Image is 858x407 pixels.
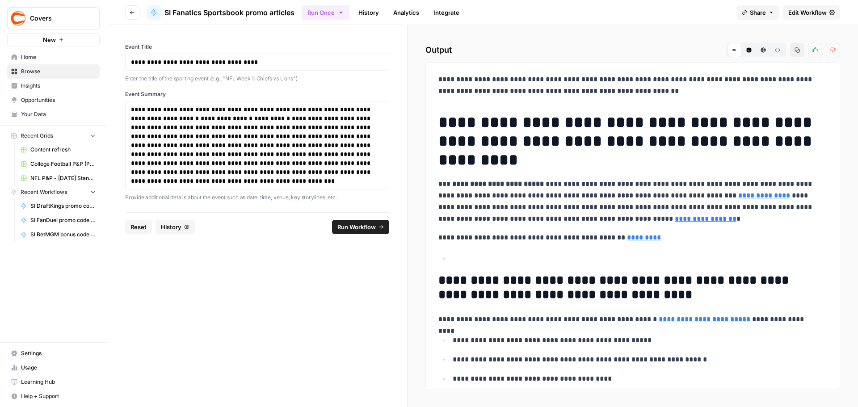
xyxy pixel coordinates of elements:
button: Reset [125,220,152,234]
span: Browse [21,67,96,76]
span: Edit Workflow [788,8,827,17]
h2: Output [425,43,840,57]
a: SI DraftKings promo code - Bet $5, get $200 if you win [17,199,100,213]
label: Event Title [125,43,389,51]
span: Usage [21,364,96,372]
button: Run Workflow [332,220,389,234]
button: Share [736,5,779,20]
a: Content refresh [17,143,100,157]
span: Insights [21,82,96,90]
a: SI Fanatics Sportsbook promo articles [147,5,294,20]
span: Your Data [21,110,96,118]
a: History [353,5,384,20]
span: Run Workflow [337,222,376,231]
a: SI BetMGM bonus code articles [17,227,100,242]
a: Insights [7,79,100,93]
span: Learning Hub [21,378,96,386]
span: Reset [130,222,147,231]
img: Covers Logo [10,10,26,26]
span: Recent Workflows [21,188,67,196]
a: Analytics [388,5,425,20]
button: Recent Workflows [7,185,100,199]
a: Integrate [428,5,465,20]
a: Usage [7,361,100,375]
span: SI Fanatics Sportsbook promo articles [164,7,294,18]
span: Covers [30,14,84,23]
a: NFL P&P - [DATE] Standard (Production) Grid [17,171,100,185]
p: Provide additional details about the event such as date, time, venue, key storylines, etc. [125,193,389,202]
a: Your Data [7,107,100,122]
a: Settings [7,346,100,361]
span: SI FanDuel promo code articles [30,216,96,224]
a: Edit Workflow [783,5,840,20]
button: Recent Grids [7,129,100,143]
button: Run Once [302,5,349,20]
span: History [161,222,181,231]
span: Settings [21,349,96,357]
span: SI DraftKings promo code - Bet $5, get $200 if you win [30,202,96,210]
a: Learning Hub [7,375,100,389]
span: SI BetMGM bonus code articles [30,231,96,239]
span: New [43,35,56,44]
span: Help + Support [21,392,96,400]
span: College Football P&P (Production) Grid (1) [30,160,96,168]
span: NFL P&P - [DATE] Standard (Production) Grid [30,174,96,182]
label: Event Summary [125,90,389,98]
a: SI FanDuel promo code articles [17,213,100,227]
button: New [7,33,100,46]
button: Help + Support [7,389,100,403]
a: Opportunities [7,93,100,107]
p: Enter the title of the sporting event (e.g., "NFL Week 1: Chiefs vs Lions") [125,74,389,83]
a: Home [7,50,100,64]
span: Recent Grids [21,132,53,140]
span: Home [21,53,96,61]
button: Workspace: Covers [7,7,100,29]
span: Content refresh [30,146,96,154]
a: Browse [7,64,100,79]
span: Opportunities [21,96,96,104]
button: History [156,220,195,234]
a: College Football P&P (Production) Grid (1) [17,157,100,171]
span: Share [750,8,766,17]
